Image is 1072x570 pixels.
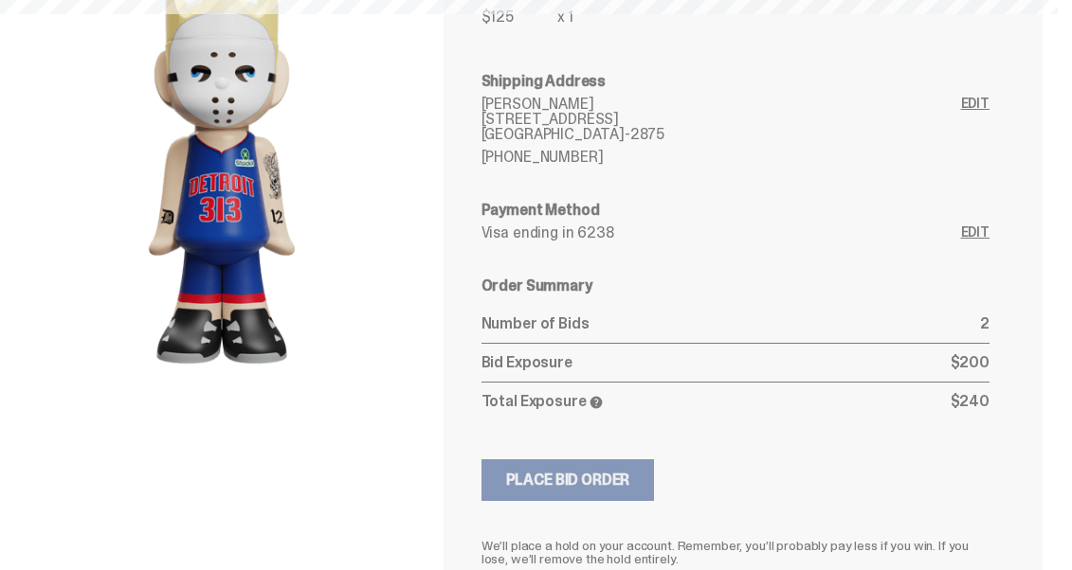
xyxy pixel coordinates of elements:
a: Edit [961,225,990,240]
h6: Payment Method [481,203,990,218]
p: [STREET_ADDRESS] [481,112,961,127]
p: [PERSON_NAME] [481,97,961,112]
p: x 1 [557,9,574,25]
p: We’ll place a hold on your account. Remember, you’ll probably pay less if you win. If you lose, w... [481,539,990,565]
h6: Shipping Address [481,74,990,89]
p: Number of Bids [481,316,980,331]
a: Edit [961,97,990,165]
p: Visa ending in 6238 [481,225,961,240]
p: Total Exposure [481,394,951,410]
p: [PHONE_NUMBER] [481,150,961,165]
h6: Order Summary [481,278,990,294]
p: $240 [951,394,990,410]
p: Bid Exposure [481,355,951,370]
p: [GEOGRAPHIC_DATA]-2875 [481,127,961,142]
p: $125 [481,9,557,25]
p: $200 [951,355,990,370]
p: 2 [980,316,990,331]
